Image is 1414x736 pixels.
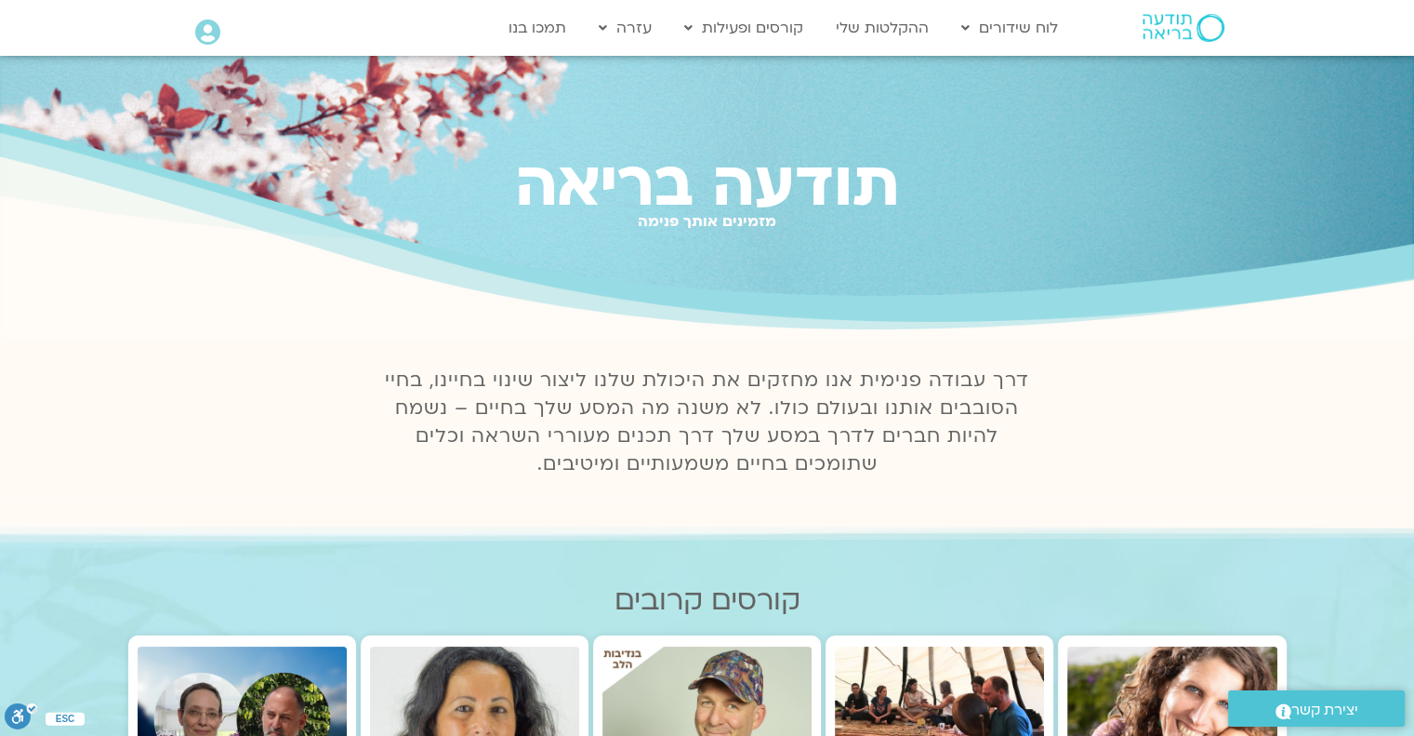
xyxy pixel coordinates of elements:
a: עזרה [589,10,661,46]
a: תמכו בנו [499,10,575,46]
a: יצירת קשר [1228,690,1405,727]
span: יצירת קשר [1291,698,1358,723]
a: קורסים ופעילות [675,10,813,46]
h2: קורסים קרובים [128,584,1287,617]
p: דרך עבודה פנימית אנו מחזקים את היכולת שלנו ליצור שינוי בחיינו, בחיי הסובבים אותנו ובעולם כולו. לא... [375,367,1040,478]
img: תודעה בריאה [1143,14,1224,42]
a: ההקלטות שלי [826,10,938,46]
a: לוח שידורים [952,10,1067,46]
